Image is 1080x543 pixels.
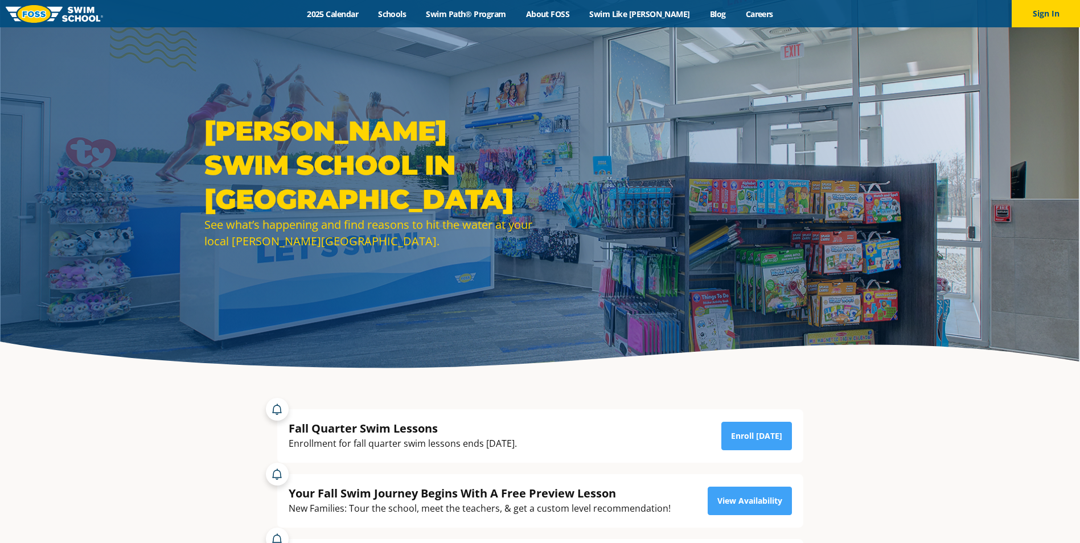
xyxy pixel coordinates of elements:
a: About FOSS [516,9,580,19]
img: FOSS Swim School Logo [6,5,103,23]
div: New Families: Tour the school, meet the teachers, & get a custom level recommendation! [289,501,671,516]
a: Swim Path® Program [416,9,516,19]
a: Swim Like [PERSON_NAME] [580,9,700,19]
div: Enrollment for fall quarter swim lessons ends [DATE]. [289,436,517,451]
a: 2025 Calendar [297,9,368,19]
a: Schools [368,9,416,19]
div: Fall Quarter Swim Lessons [289,421,517,436]
h1: [PERSON_NAME] Swim School in [GEOGRAPHIC_DATA] [204,114,535,216]
a: Careers [736,9,783,19]
div: See what’s happening and find reasons to hit the water at your local [PERSON_NAME][GEOGRAPHIC_DATA]. [204,216,535,249]
a: View Availability [708,487,792,515]
div: Your Fall Swim Journey Begins With A Free Preview Lesson [289,486,671,501]
a: Blog [700,9,736,19]
a: Enroll [DATE] [721,422,792,450]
